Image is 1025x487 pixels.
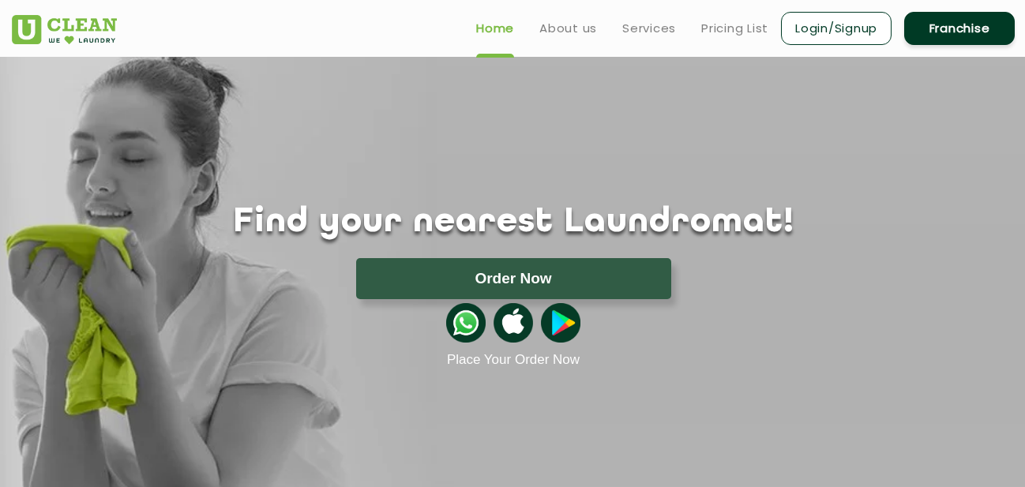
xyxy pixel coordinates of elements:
img: playstoreicon.png [541,303,580,343]
img: whatsappicon.png [446,303,486,343]
a: Place Your Order Now [447,352,580,368]
a: Login/Signup [781,12,892,45]
a: Pricing List [701,19,768,38]
img: apple-icon.png [494,303,533,343]
a: About us [539,19,597,38]
a: Franchise [904,12,1015,45]
img: UClean Laundry and Dry Cleaning [12,15,117,44]
button: Order Now [356,258,671,299]
a: Home [476,19,514,38]
a: Services [622,19,676,38]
